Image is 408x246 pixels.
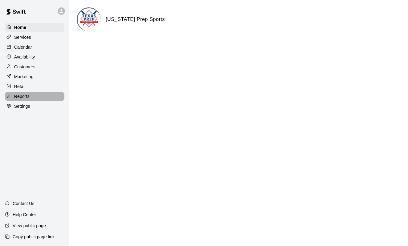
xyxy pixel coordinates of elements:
p: Marketing [14,74,34,80]
p: Settings [14,103,30,109]
img: Texas Prep Sports logo [78,8,101,31]
p: Home [14,24,27,30]
a: Marketing [5,72,64,81]
p: Retail [14,83,26,90]
p: View public page [13,223,46,229]
a: Customers [5,62,64,71]
a: Settings [5,102,64,111]
p: Calendar [14,44,32,50]
p: Customers [14,64,35,70]
p: Help Center [13,212,36,218]
a: Availability [5,52,64,62]
p: Copy public page link [13,234,55,240]
a: Home [5,23,64,32]
a: Retail [5,82,64,91]
p: Reports [14,93,30,99]
p: Contact Us [13,200,35,207]
a: Services [5,33,64,42]
a: Calendar [5,42,64,52]
p: Services [14,34,31,40]
a: Reports [5,92,64,101]
h6: [US_STATE] Prep Sports [106,15,165,23]
p: Availability [14,54,35,60]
